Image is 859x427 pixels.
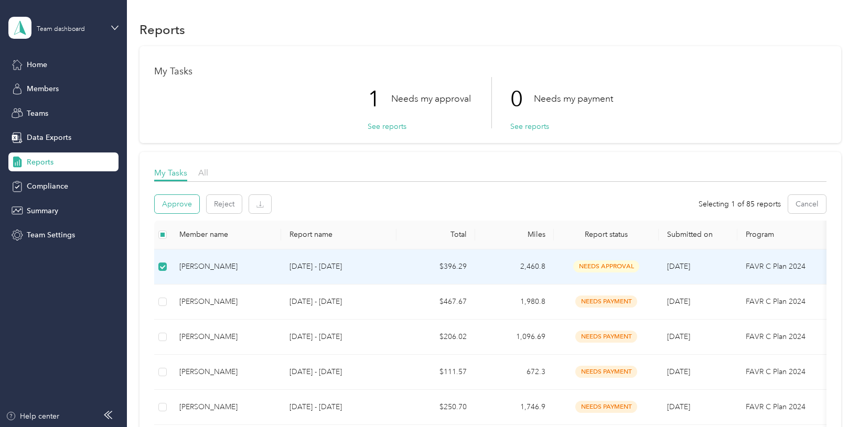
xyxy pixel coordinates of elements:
[396,249,475,284] td: $396.29
[289,401,388,413] p: [DATE] - [DATE]
[475,284,554,320] td: 1,980.8
[27,205,58,216] span: Summary
[37,26,85,32] div: Team dashboard
[27,83,59,94] span: Members
[139,24,185,35] h1: Reports
[6,411,59,422] button: Help center
[281,221,396,249] th: Report name
[289,296,388,308] p: [DATE] - [DATE]
[27,59,47,70] span: Home
[800,368,859,427] iframe: Everlance-gr Chat Button Frame
[171,221,281,249] th: Member name
[788,195,826,213] button: Cancel
[207,195,242,213] button: Reject
[179,230,273,239] div: Member name
[575,401,637,413] span: needs payment
[27,132,71,143] span: Data Exports
[659,221,737,249] th: Submitted on
[475,320,554,355] td: 1,096.69
[699,199,781,210] span: Selecting 1 of 85 reports
[27,157,53,168] span: Reports
[475,249,554,284] td: 2,460.8
[27,108,48,119] span: Teams
[396,284,475,320] td: $467.67
[475,355,554,390] td: 672.3
[667,367,690,376] span: [DATE]
[289,261,388,272] p: [DATE] - [DATE]
[154,66,826,77] h1: My Tasks
[667,297,690,306] span: [DATE]
[391,92,471,105] p: Needs my approval
[573,260,639,272] span: needs approval
[562,230,650,239] span: Report status
[179,261,273,272] div: [PERSON_NAME]
[475,390,554,425] td: 1,746.9
[575,331,637,343] span: needs payment
[510,77,534,121] p: 0
[27,181,68,192] span: Compliance
[198,168,208,178] span: All
[667,402,690,411] span: [DATE]
[396,390,475,425] td: $250.70
[179,331,273,343] div: [PERSON_NAME]
[396,355,475,390] td: $111.57
[289,366,388,378] p: [DATE] - [DATE]
[368,121,406,132] button: See reports
[368,77,391,121] p: 1
[179,366,273,378] div: [PERSON_NAME]
[575,295,637,308] span: needs payment
[510,121,549,132] button: See reports
[484,230,545,239] div: Miles
[289,331,388,343] p: [DATE] - [DATE]
[534,92,613,105] p: Needs my payment
[405,230,467,239] div: Total
[667,332,690,341] span: [DATE]
[155,195,199,213] button: Approve
[27,229,75,240] span: Team Settings
[667,262,690,271] span: [DATE]
[154,168,187,178] span: My Tasks
[575,366,637,378] span: needs payment
[179,401,273,413] div: [PERSON_NAME]
[396,320,475,355] td: $206.02
[179,296,273,308] div: [PERSON_NAME]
